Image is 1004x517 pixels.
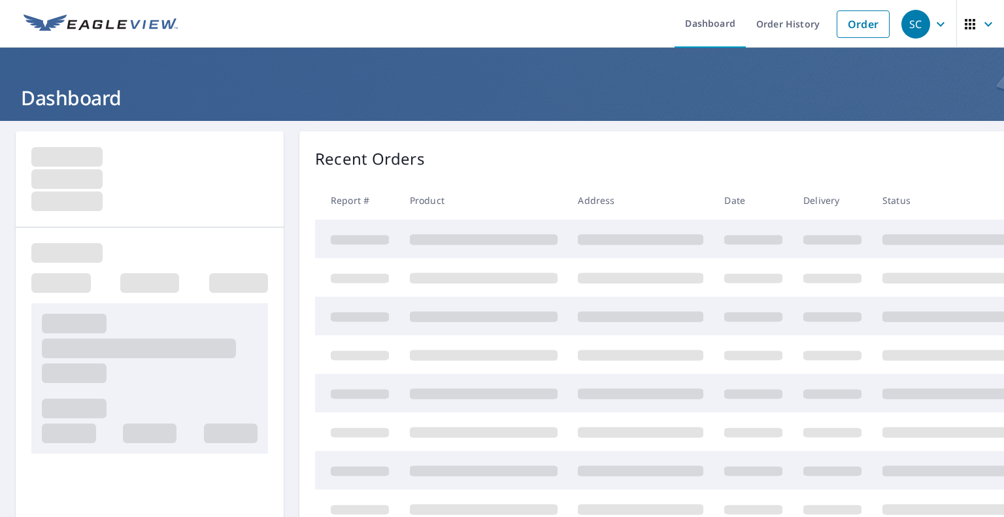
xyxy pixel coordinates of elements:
th: Product [399,181,568,220]
th: Delivery [793,181,872,220]
p: Recent Orders [315,147,425,171]
a: Order [837,10,890,38]
h1: Dashboard [16,84,988,111]
th: Date [714,181,793,220]
img: EV Logo [24,14,178,34]
th: Address [567,181,714,220]
th: Report # [315,181,399,220]
div: SC [901,10,930,39]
